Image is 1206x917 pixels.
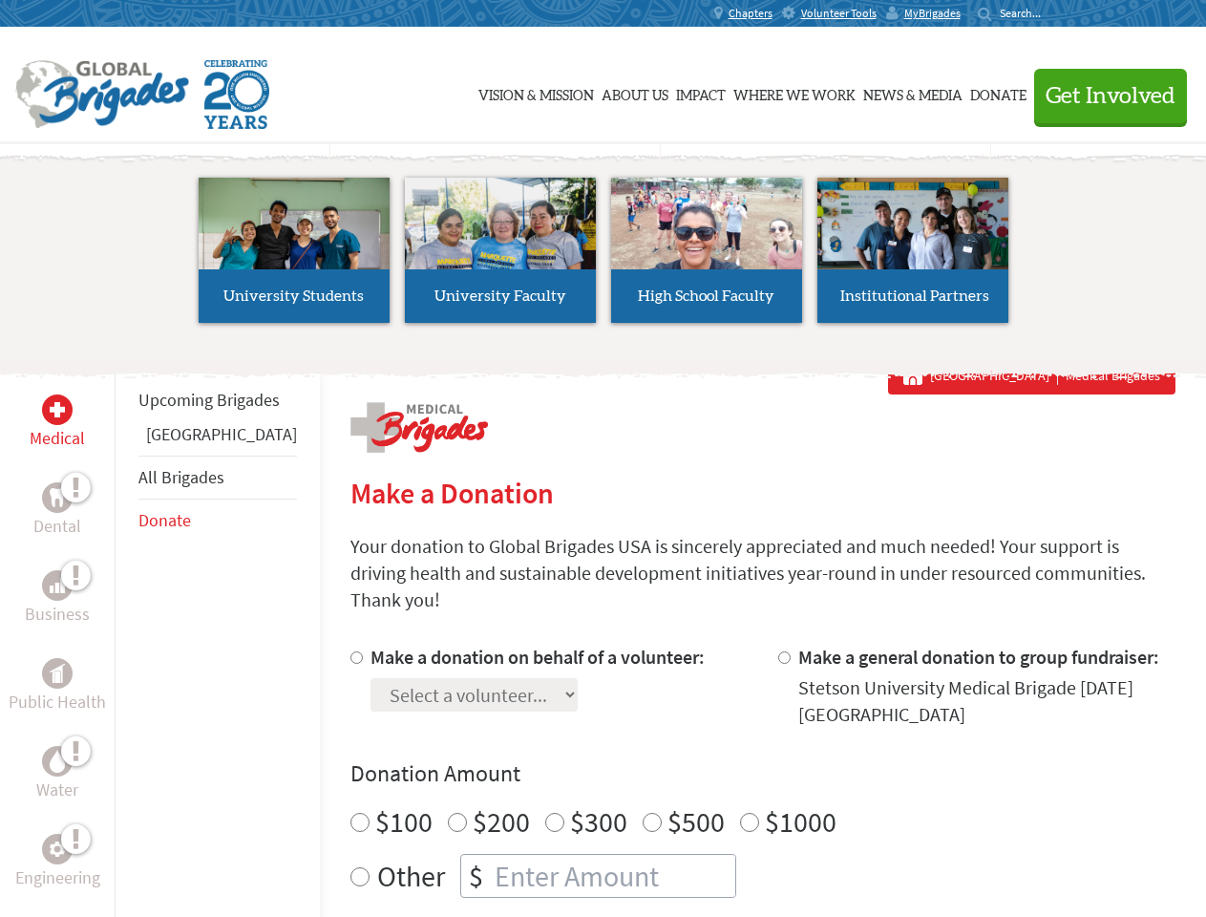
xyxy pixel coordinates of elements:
[638,288,774,304] span: High School Faculty
[350,533,1175,613] p: Your donation to Global Brigades USA is sincerely appreciated and much needed! Your support is dr...
[375,803,433,840] label: $100
[1034,69,1187,123] button: Get Involved
[138,456,297,500] li: All Brigades
[733,45,856,140] a: Where We Work
[199,178,390,323] a: University Students
[146,423,297,445] a: [GEOGRAPHIC_DATA]
[223,288,364,304] span: University Students
[801,6,877,21] span: Volunteer Tools
[42,395,73,425] div: Medical
[36,777,78,803] p: Water
[1046,85,1175,108] span: Get Involved
[491,855,735,897] input: Enter Amount
[15,834,100,891] a: EngineeringEngineering
[765,803,836,840] label: $1000
[15,864,100,891] p: Engineering
[478,45,594,140] a: Vision & Mission
[33,513,81,540] p: Dental
[138,509,191,531] a: Donate
[50,402,65,417] img: Medical
[9,658,106,715] a: Public HealthPublic Health
[25,570,90,628] a: BusinessBusiness
[25,601,90,628] p: Business
[350,758,1175,789] h4: Donation Amount
[798,645,1159,669] label: Make a general donation to group fundraiser:
[50,488,65,506] img: Dental
[1000,6,1054,20] input: Search...
[863,45,963,140] a: News & Media
[434,288,566,304] span: University Faculty
[42,746,73,777] div: Water
[9,689,106,715] p: Public Health
[15,60,189,129] img: Global Brigades Logo
[50,578,65,593] img: Business
[138,389,280,411] a: Upcoming Brigades
[42,834,73,864] div: Engineering
[729,6,772,21] span: Chapters
[611,178,802,270] img: menu_brigades_submenu_3.jpg
[138,421,297,456] li: Honduras
[817,178,1008,323] a: Institutional Partners
[817,178,1008,305] img: menu_brigades_submenu_4.jpg
[36,746,78,803] a: WaterWater
[50,664,65,683] img: Public Health
[473,803,530,840] label: $200
[405,178,596,323] a: University Faculty
[42,658,73,689] div: Public Health
[570,803,627,840] label: $300
[377,854,445,898] label: Other
[667,803,725,840] label: $500
[42,570,73,601] div: Business
[50,842,65,857] img: Engineering
[676,45,726,140] a: Impact
[461,855,491,897] div: $
[350,402,488,453] img: logo-medical.png
[904,6,961,21] span: MyBrigades
[30,395,85,452] a: MedicalMedical
[602,45,668,140] a: About Us
[204,60,269,129] img: Global Brigades Celebrating 20 Years
[30,425,85,452] p: Medical
[405,178,596,306] img: menu_brigades_submenu_2.jpg
[350,476,1175,510] h2: Make a Donation
[840,288,989,304] span: Institutional Partners
[370,645,705,669] label: Make a donation on behalf of a volunteer:
[138,379,297,421] li: Upcoming Brigades
[33,482,81,540] a: DentalDental
[970,45,1026,140] a: Donate
[138,466,224,488] a: All Brigades
[50,750,65,772] img: Water
[798,674,1175,728] div: Stetson University Medical Brigade [DATE] [GEOGRAPHIC_DATA]
[138,500,297,542] li: Donate
[199,178,390,305] img: menu_brigades_submenu_1.jpg
[42,482,73,513] div: Dental
[611,178,802,323] a: High School Faculty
